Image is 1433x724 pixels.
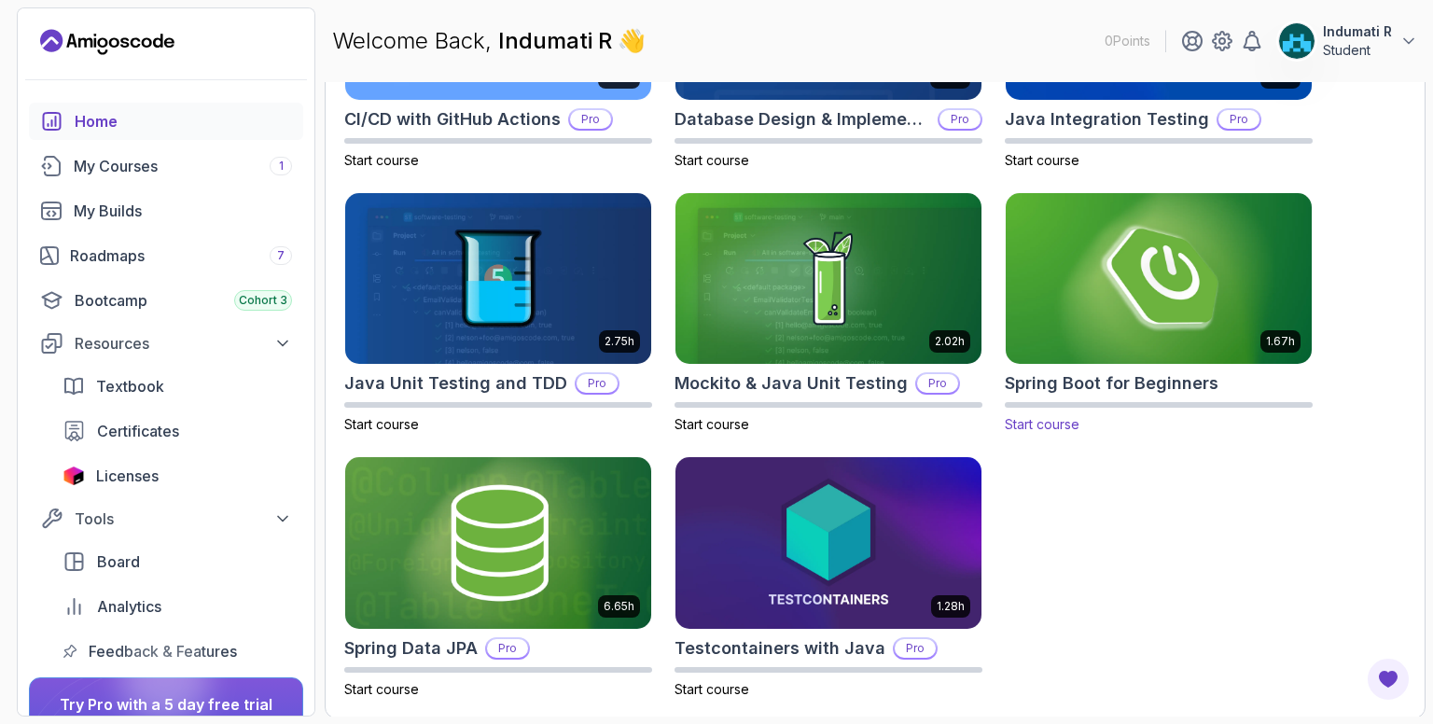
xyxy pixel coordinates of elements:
span: Analytics [97,595,161,618]
button: user profile imageIndumati RStudent [1278,22,1418,60]
a: analytics [51,588,303,625]
span: Indumati R [498,27,618,54]
a: courses [29,147,303,185]
p: 2.75h [605,334,634,349]
h2: Database Design & Implementation [675,106,930,132]
img: Testcontainers with Java card [675,457,981,629]
h2: CI/CD with GitHub Actions [344,106,561,132]
h2: Java Integration Testing [1005,106,1209,132]
button: Resources [29,327,303,360]
button: Tools [29,502,303,536]
span: Certificates [97,420,179,442]
img: Mockito & Java Unit Testing card [675,193,981,365]
h2: Spring Boot for Beginners [1005,370,1218,397]
a: home [29,103,303,140]
div: Home [75,110,292,132]
p: 6.65h [604,599,634,614]
span: Start course [675,416,749,432]
div: Tools [75,508,292,530]
span: Textbook [96,375,164,397]
p: Student [1323,41,1392,60]
h2: Spring Data JPA [344,635,478,661]
a: Landing page [40,27,174,57]
img: jetbrains icon [63,466,85,485]
span: Start course [675,152,749,168]
span: Start course [675,681,749,697]
p: 1.28h [937,599,965,614]
div: My Courses [74,155,292,177]
p: Pro [939,110,981,129]
div: Bootcamp [75,289,292,312]
span: Start course [1005,416,1079,432]
div: Resources [75,332,292,355]
a: Mockito & Java Unit Testing card2.02hMockito & Java Unit TestingProStart course [675,192,982,435]
p: Pro [1218,110,1259,129]
a: Testcontainers with Java card1.28hTestcontainers with JavaProStart course [675,456,982,699]
p: Indumati R [1323,22,1392,41]
h2: Mockito & Java Unit Testing [675,370,908,397]
p: Pro [570,110,611,129]
a: board [51,543,303,580]
img: user profile image [1279,23,1315,59]
span: Start course [1005,152,1079,168]
img: Java Unit Testing and TDD card [345,193,651,365]
p: Pro [917,374,958,393]
span: Cohort 3 [239,293,287,308]
span: 1 [279,159,284,174]
a: certificates [51,412,303,450]
span: 7 [277,248,285,263]
p: 2.02h [935,334,965,349]
span: Start course [344,681,419,697]
button: Open Feedback Button [1366,657,1411,702]
span: Start course [344,152,419,168]
p: 0 Points [1105,32,1150,50]
img: Spring Boot for Beginners card [998,188,1319,369]
p: Pro [895,639,936,658]
p: 1.67h [1266,334,1295,349]
a: Java Unit Testing and TDD card2.75hJava Unit Testing and TDDProStart course [344,192,652,435]
a: textbook [51,368,303,405]
a: licenses [51,457,303,494]
span: Start course [344,416,419,432]
p: Welcome Back, [332,26,646,56]
span: Board [97,550,140,573]
a: feedback [51,633,303,670]
a: roadmaps [29,237,303,274]
a: Spring Data JPA card6.65hSpring Data JPAProStart course [344,456,652,699]
p: Pro [487,639,528,658]
div: My Builds [74,200,292,222]
a: builds [29,192,303,230]
a: Spring Boot for Beginners card1.67hSpring Boot for BeginnersStart course [1005,192,1313,435]
img: Spring Data JPA card [345,457,651,629]
span: Licenses [96,465,159,487]
span: Feedback & Features [89,640,237,662]
h2: Testcontainers with Java [675,635,885,661]
div: Roadmaps [70,244,292,267]
span: 👋 [617,25,647,56]
a: bootcamp [29,282,303,319]
p: Pro [577,374,618,393]
h2: Java Unit Testing and TDD [344,370,567,397]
